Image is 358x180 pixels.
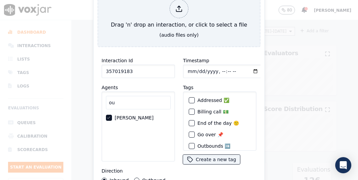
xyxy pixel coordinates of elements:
[183,155,240,164] button: Create a new tag
[106,96,171,109] input: Search Agents...
[102,85,118,90] label: Agents
[197,121,239,125] label: End of the day 🙁
[102,65,175,78] input: reference id, file name, etc
[102,168,123,174] label: Direction
[197,109,229,114] label: Billing call 💵
[183,85,193,90] label: Tags
[115,115,154,120] label: [PERSON_NAME]
[102,58,133,63] label: Interaction Id
[197,144,230,148] label: Outbounds ➡️
[197,132,223,137] label: Go over 📌
[183,58,209,63] label: Timestamp
[197,98,229,103] label: Addressed ✅
[160,32,199,38] div: (audio files only)
[335,157,351,173] div: Open Intercom Messenger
